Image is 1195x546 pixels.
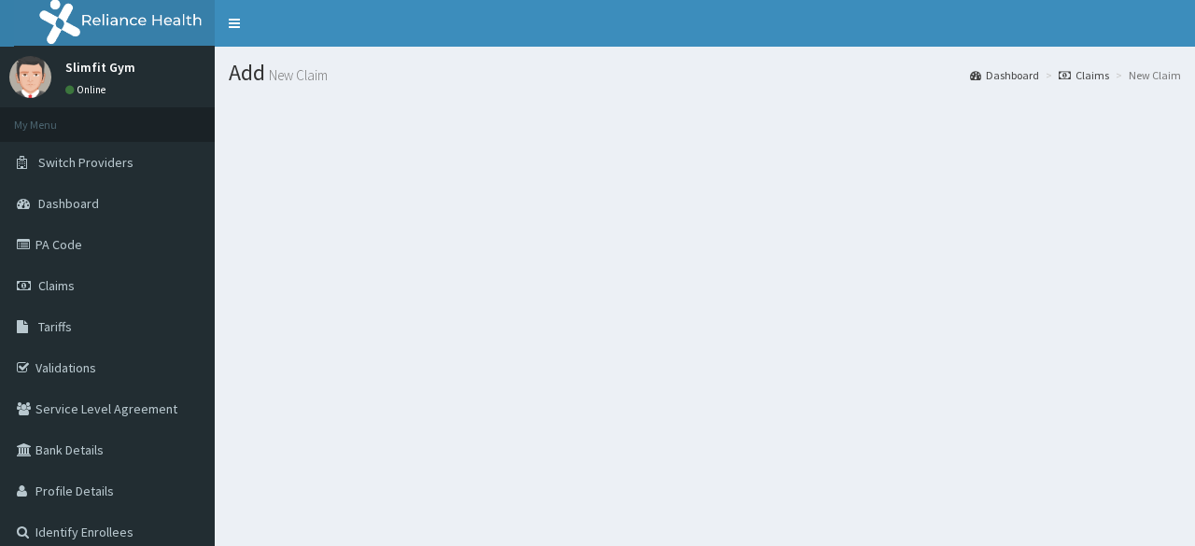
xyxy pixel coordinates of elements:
[65,83,110,96] a: Online
[970,67,1039,83] a: Dashboard
[38,277,75,294] span: Claims
[9,56,51,98] img: User Image
[38,154,134,171] span: Switch Providers
[38,195,99,212] span: Dashboard
[229,61,1181,85] h1: Add
[1111,67,1181,83] li: New Claim
[265,68,328,82] small: New Claim
[1059,67,1109,83] a: Claims
[38,318,72,335] span: Tariffs
[65,61,135,74] p: Slimfit Gym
